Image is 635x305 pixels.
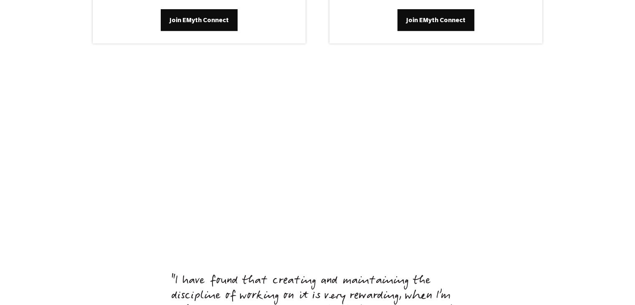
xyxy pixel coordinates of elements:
a: Join EMyth Connect [161,9,238,31]
span: Join EMyth Connect [406,15,465,25]
a: Join EMyth Connect [397,9,474,31]
iframe: Chat Widget [593,265,635,305]
iframe: HubSpot Video [161,73,474,249]
span: Join EMyth Connect [170,15,229,25]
